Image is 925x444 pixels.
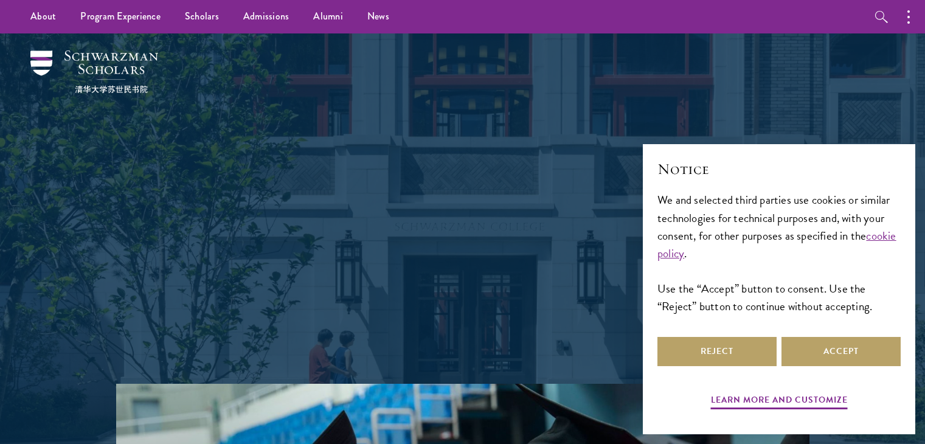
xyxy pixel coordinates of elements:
button: Accept [781,337,901,366]
button: Learn more and customize [711,392,848,411]
h2: Notice [657,159,901,179]
div: We and selected third parties use cookies or similar technologies for technical purposes and, wit... [657,191,901,314]
img: Schwarzman Scholars [30,50,158,93]
a: cookie policy [657,227,896,262]
button: Reject [657,337,777,366]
